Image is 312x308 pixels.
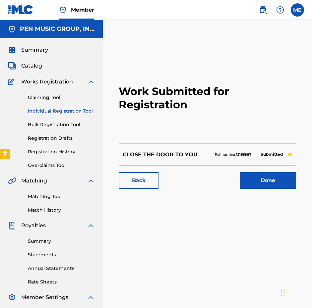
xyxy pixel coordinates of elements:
img: help [276,6,284,14]
a: CatalogCatalog [8,62,42,70]
a: Summary [28,238,95,245]
a: Statements [28,251,95,258]
span: Member [71,6,94,14]
img: search [259,6,267,14]
h5: PEN MUSIC GROUP, INC. [20,25,95,33]
a: Back [119,172,158,189]
img: expand [87,293,95,301]
img: Matching [8,177,16,185]
a: Annual Statements [28,265,95,272]
img: Catalog [8,62,16,70]
iframe: Chat Widget [279,276,312,308]
span: Works Registration [21,78,73,86]
img: Top Rightsholder [59,6,67,14]
a: Bulk Registration Tool [28,121,95,128]
div: Help [274,3,287,17]
img: Member Settings [8,293,16,301]
img: MLC Logo [8,5,33,15]
img: Works Registration [8,78,17,86]
a: Matching Tool [28,193,95,200]
iframe: Resource Center [293,203,312,257]
span: Royalties [21,222,46,230]
a: Rate Sheets [28,279,95,285]
a: Match History [28,207,95,214]
a: Overclaims Tool [28,162,95,169]
img: expand [87,222,95,230]
strong: 12166887 [236,152,251,157]
img: Accounts [8,25,16,33]
a: Registration Drafts [28,135,95,142]
img: expand [87,177,95,185]
img: expand [87,78,95,86]
a: Registration History [28,148,95,155]
span: Catalog [21,62,42,70]
div: User Menu [291,3,304,17]
h2: Work Submitted for Registration [119,53,296,143]
p: Ref number: [215,152,251,158]
a: Done [240,172,296,189]
a: Individual Registration Tool [28,108,95,115]
span: Summary [21,46,48,54]
a: Public Search [256,3,270,17]
span: Member Settings [21,293,68,301]
img: Royalties [8,222,16,230]
span: Matching [21,177,47,185]
div: Drag [281,283,285,303]
a: Claiming Tool [28,94,95,101]
a: SummarySummary [8,46,48,54]
p: CLOSE THE DOOR TO YOU [123,151,198,159]
img: Summary [8,46,16,54]
p: Submitted [257,150,286,159]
